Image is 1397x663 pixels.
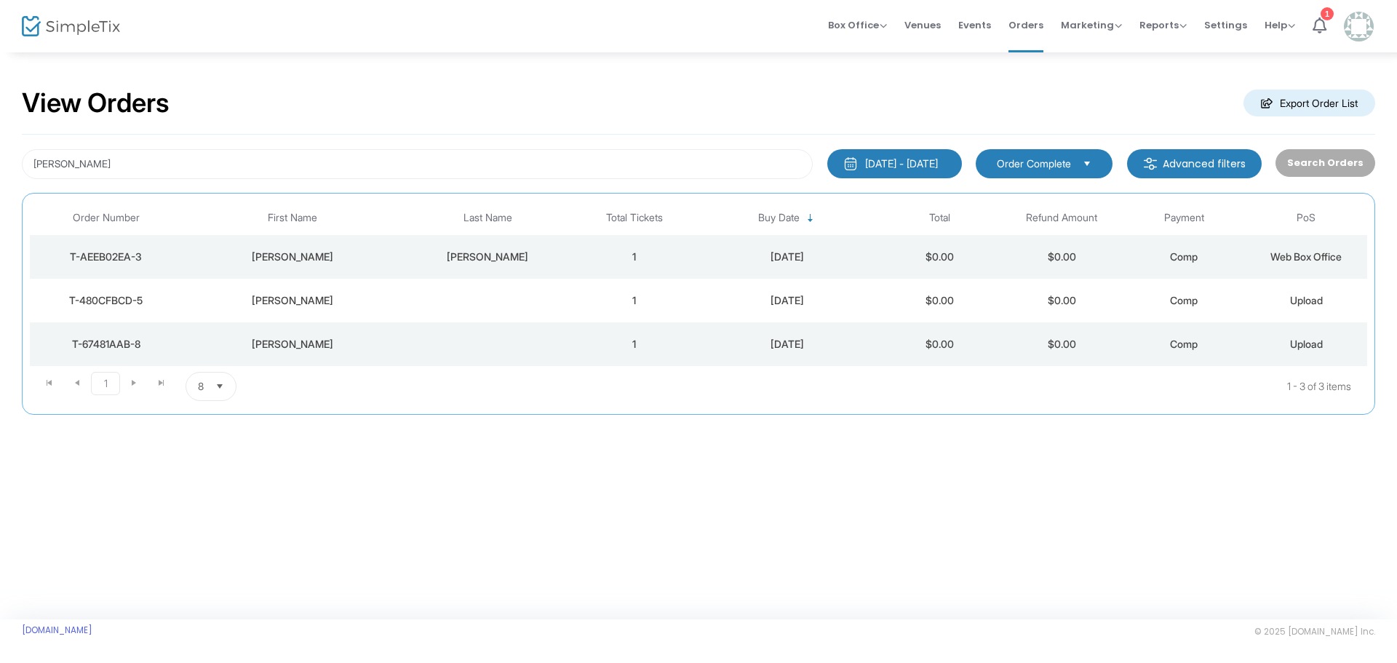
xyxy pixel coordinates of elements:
[1000,235,1123,279] td: $0.00
[699,293,875,308] div: 8/22/2025
[997,156,1071,171] span: Order Complete
[879,322,1001,366] td: $0.00
[699,250,875,264] div: 9/16/2025
[1290,338,1323,350] span: Upload
[22,87,170,119] h2: View Orders
[1008,7,1043,44] span: Orders
[1000,201,1123,235] th: Refund Amount
[573,201,696,235] th: Total Tickets
[1061,18,1122,32] span: Marketing
[827,149,962,178] button: [DATE] - [DATE]
[1170,294,1198,306] span: Comp
[1254,626,1375,638] span: © 2025 [DOMAIN_NAME] Inc.
[22,624,92,636] a: [DOMAIN_NAME]
[1290,294,1323,306] span: Upload
[1000,279,1123,322] td: $0.00
[699,337,875,352] div: 8/22/2025
[904,7,941,44] span: Venues
[381,372,1351,401] kendo-pager-info: 1 - 3 of 3 items
[1321,7,1334,20] div: 1
[828,18,887,32] span: Box Office
[198,379,204,394] span: 8
[268,212,317,224] span: First Name
[1270,250,1342,263] span: Web Box Office
[1170,250,1198,263] span: Comp
[573,279,696,322] td: 1
[1127,149,1262,178] m-button: Advanced filters
[33,337,179,352] div: T-67481AAB-8
[805,213,816,224] span: Sortable
[1170,338,1198,350] span: Comp
[1077,156,1097,172] button: Select
[22,149,813,179] input: Search by name, email, phone, order number, ip address, or last 4 digits of card
[879,201,1001,235] th: Total
[1143,156,1158,171] img: filter
[1297,212,1316,224] span: PoS
[958,7,991,44] span: Events
[33,250,179,264] div: T-AEEB02EA-3
[1243,90,1375,116] m-button: Export Order List
[210,373,230,400] button: Select
[30,201,1367,366] div: Data table
[463,212,512,224] span: Last Name
[1000,322,1123,366] td: $0.00
[186,293,399,308] div: Simone Levingston
[843,156,858,171] img: monthly
[879,279,1001,322] td: $0.00
[879,235,1001,279] td: $0.00
[758,212,800,224] span: Buy Date
[573,322,696,366] td: 1
[1265,18,1295,32] span: Help
[91,372,120,395] span: Page 1
[186,250,399,264] div: Barbara
[406,250,570,264] div: Levingston
[186,337,399,352] div: Kevin Michael Levingston
[1204,7,1247,44] span: Settings
[1139,18,1187,32] span: Reports
[1164,212,1204,224] span: Payment
[865,156,938,171] div: [DATE] - [DATE]
[33,293,179,308] div: T-480CFBCD-5
[73,212,140,224] span: Order Number
[573,235,696,279] td: 1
